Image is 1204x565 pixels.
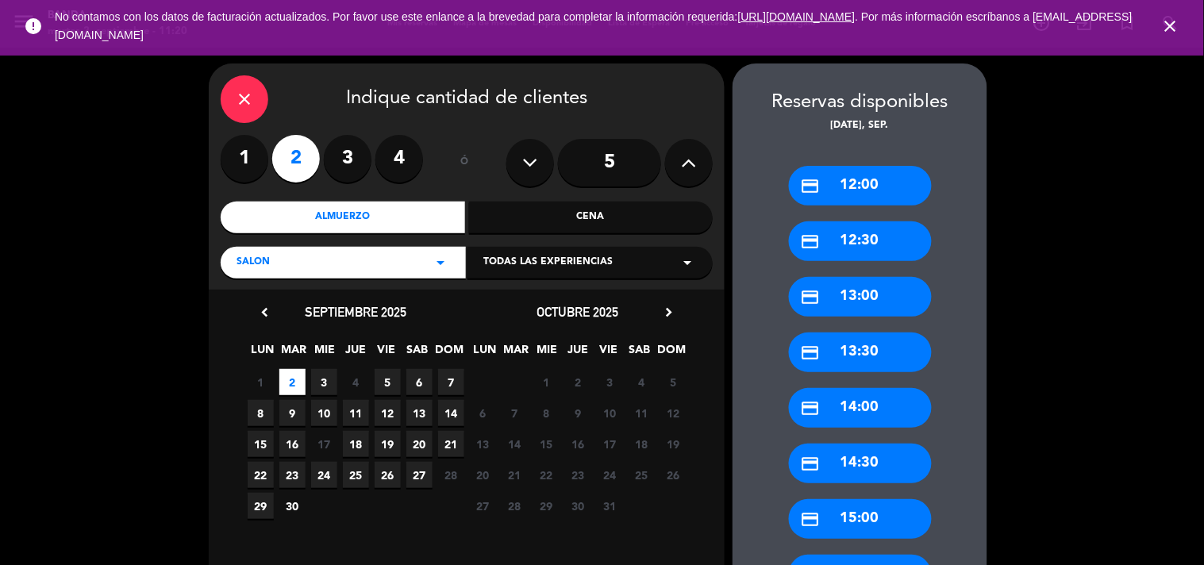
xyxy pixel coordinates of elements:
[733,87,987,118] div: Reservas disponibles
[658,340,684,367] span: DOM
[279,369,306,395] span: 2
[248,462,274,488] span: 22
[533,400,560,426] span: 8
[311,369,337,395] span: 3
[533,462,560,488] span: 22
[565,340,591,367] span: JUE
[55,10,1133,41] span: No contamos con los datos de facturación actualizados. Por favor use este enlance a la brevedad p...
[629,400,655,426] span: 11
[597,493,623,519] span: 31
[537,304,619,320] span: octubre 2025
[597,462,623,488] span: 24
[221,135,268,183] label: 1
[250,340,276,367] span: LUN
[279,400,306,426] span: 9
[406,369,433,395] span: 6
[438,369,464,395] span: 7
[801,287,821,307] i: credit_card
[627,340,653,367] span: SAB
[1161,17,1180,36] i: close
[629,369,655,395] span: 4
[502,400,528,426] span: 7
[312,340,338,367] span: MIE
[789,166,932,206] div: 12:00
[248,431,274,457] span: 15
[597,369,623,395] span: 3
[324,135,371,183] label: 3
[597,431,623,457] span: 17
[375,369,401,395] span: 5
[469,202,714,233] div: Cena
[660,462,687,488] span: 26
[374,340,400,367] span: VIE
[533,369,560,395] span: 1
[801,232,821,252] i: credit_card
[311,431,337,457] span: 17
[801,454,821,474] i: credit_card
[789,388,932,428] div: 14:00
[343,400,369,426] span: 11
[438,431,464,457] span: 21
[565,493,591,519] span: 30
[375,462,401,488] span: 26
[375,400,401,426] span: 12
[436,340,462,367] span: DOM
[55,10,1133,41] a: . Por más información escríbanos a [EMAIL_ADDRESS][DOMAIN_NAME]
[502,431,528,457] span: 14
[343,340,369,367] span: JUE
[660,369,687,395] span: 5
[281,340,307,367] span: MAR
[405,340,431,367] span: SAB
[596,340,622,367] span: VIE
[789,332,932,372] div: 13:30
[248,493,274,519] span: 29
[801,509,821,529] i: credit_card
[738,10,856,23] a: [URL][DOMAIN_NAME]
[438,462,464,488] span: 28
[470,400,496,426] span: 6
[279,462,306,488] span: 23
[24,17,43,36] i: error
[660,304,677,321] i: chevron_right
[789,499,932,539] div: 15:00
[235,90,254,109] i: close
[533,493,560,519] span: 29
[533,431,560,457] span: 15
[343,431,369,457] span: 18
[279,431,306,457] span: 16
[272,135,320,183] label: 2
[660,400,687,426] span: 12
[502,462,528,488] span: 21
[629,462,655,488] span: 25
[248,369,274,395] span: 1
[305,304,406,320] span: septiembre 2025
[375,135,423,183] label: 4
[406,431,433,457] span: 20
[311,400,337,426] span: 10
[801,176,821,196] i: credit_card
[801,343,821,363] i: credit_card
[565,431,591,457] span: 16
[248,400,274,426] span: 8
[789,221,932,261] div: 12:30
[565,369,591,395] span: 2
[343,369,369,395] span: 4
[221,202,465,233] div: Almuerzo
[629,431,655,457] span: 18
[678,253,697,272] i: arrow_drop_down
[733,118,987,134] div: [DATE], sep.
[406,462,433,488] span: 27
[503,340,529,367] span: MAR
[237,255,270,271] span: SALON
[597,400,623,426] span: 10
[375,431,401,457] span: 19
[343,462,369,488] span: 25
[502,493,528,519] span: 28
[279,493,306,519] span: 30
[311,462,337,488] span: 24
[439,135,490,190] div: ó
[789,277,932,317] div: 13:00
[406,400,433,426] span: 13
[565,462,591,488] span: 23
[472,340,498,367] span: LUN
